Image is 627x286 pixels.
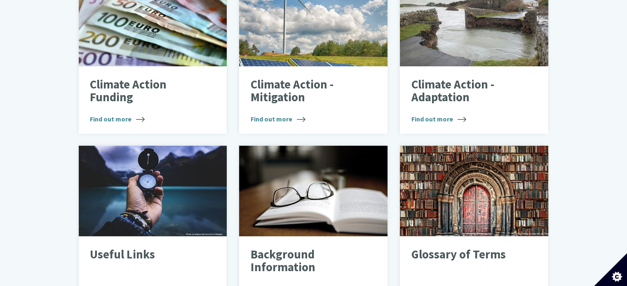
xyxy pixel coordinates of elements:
[411,114,466,124] span: Find out more
[411,248,525,261] p: Glossary of Terms
[251,78,364,104] p: Climate Action - Mitigation
[251,114,305,124] span: Find out more
[90,78,203,104] p: Climate Action Funding
[411,78,525,104] p: Climate Action - Adaptation
[90,114,145,124] span: Find out more
[594,253,627,286] button: Set cookie preferences
[251,248,364,274] p: Background Information
[90,248,203,261] p: Useful Links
